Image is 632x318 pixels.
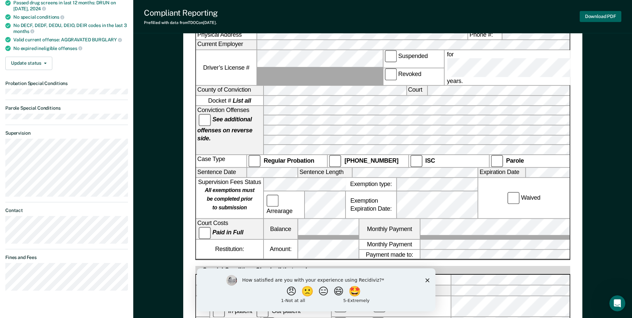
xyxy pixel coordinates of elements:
div: Valid current offense: AGGRAVATED [13,37,128,43]
label: Sentence Date [196,168,246,177]
button: Download PDF [580,11,621,22]
span: Check all that apply [255,267,310,274]
span: Docket # [208,96,251,104]
dt: Supervision [5,130,128,136]
input: Suspended [384,50,397,63]
label: Expiration Date [478,168,525,177]
input: Arrearage [267,195,279,207]
label: Driver’s License # [196,50,257,85]
div: Restitution: [196,240,263,259]
div: No DECF, DEDF, DEDU, DEIO, DEIR codes in the last 3 [13,23,128,34]
input: Parole [491,155,503,167]
label: Monthly Payment [359,219,420,239]
label: Sentence Length [298,168,352,177]
strong: ISC [425,157,435,164]
button: Update status [5,57,52,70]
strong: Regular Probation [264,157,314,164]
strong: See additional offenses on reverse side. [197,116,252,141]
div: Prefilled with data from TDOC on [DATE] . [144,20,218,25]
label: Out-patient [255,308,302,314]
input: Waived [507,192,520,204]
div: Compliant Reporting [144,8,218,18]
span: offenses [58,46,82,51]
label: County of Conviction [196,86,263,95]
input: for years. [447,58,630,77]
input: Out-patient [257,305,269,318]
span: months [13,29,34,34]
label: for years. [445,50,632,85]
label: Current Employer [196,40,257,50]
div: Exemption Expiration Date: [346,191,396,218]
label: Exemption type: [346,178,396,191]
label: Physical Address [196,30,257,40]
div: Court Costs [196,219,263,239]
label: Amount: [264,240,298,259]
dt: Probation Special Conditions [5,81,128,86]
iframe: Intercom live chat [609,295,625,311]
label: Balance [264,219,298,239]
input: Revoked [384,68,397,80]
div: Supervision Fees Status [196,178,263,218]
div: Conviction Offenses [196,106,263,154]
label: Payment made to: [359,250,420,259]
input: Paid in Full [199,227,211,239]
label: Revoked [383,68,444,85]
label: Phone #: [468,30,502,40]
dt: Fines and Fees [5,255,128,260]
div: Case Type [196,155,246,167]
strong: List all [233,97,251,104]
input: In-patient [213,305,225,318]
span: conditions [37,14,64,20]
strong: Parole [506,157,524,164]
label: Date of last [MEDICAL_DATA] [331,275,450,285]
input: See additional offenses on reverse side. [199,114,211,126]
div: No special [13,14,128,20]
strong: All exemptions must be completed prior to submission [205,187,254,211]
label: Arrearage [265,195,303,215]
label: Monthly Payment [359,240,420,249]
div: Special Conditions [201,266,311,274]
strong: Paid in Full [212,229,243,236]
dt: Contact [5,208,128,213]
input: Regular Probation [248,155,261,167]
strong: [PHONE_NUMBER] [344,157,398,164]
dt: Parole Special Conditions [5,105,128,111]
span: 2024 [30,6,46,11]
div: No expired ineligible [13,45,128,51]
label: Waived [506,192,542,204]
input: ISC [410,155,422,167]
label: Court [406,86,427,95]
input: [PHONE_NUMBER] [329,155,341,167]
iframe: Survey by Kim from Recidiviz [197,268,435,311]
label: In-patient [211,308,255,314]
span: BURGLARY [92,37,122,42]
label: Suspended [383,50,444,68]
